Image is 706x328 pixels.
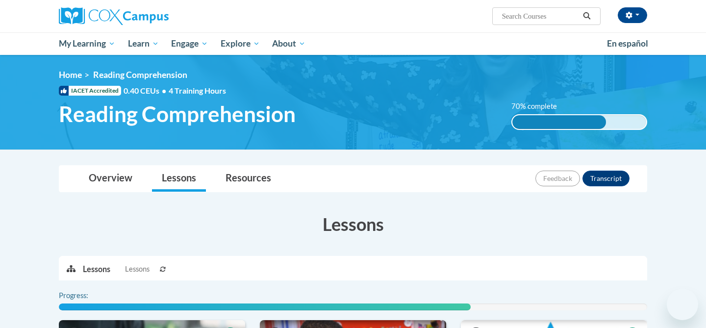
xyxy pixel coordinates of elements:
span: Explore [221,38,260,50]
a: Explore [214,32,266,55]
img: Cox Campus [59,7,169,25]
span: En español [607,38,648,49]
a: About [266,32,312,55]
button: Account Settings [618,7,647,23]
a: Learn [122,32,165,55]
a: En español [601,33,655,54]
a: Home [59,70,82,80]
input: Search Courses [501,10,580,22]
a: Lessons [152,166,206,192]
div: Main menu [44,32,662,55]
span: Learn [128,38,159,50]
div: 70% complete [512,115,606,129]
span: • [162,86,166,95]
span: Lessons [125,264,150,275]
span: IACET Accredited [59,86,121,96]
a: Resources [216,166,281,192]
span: About [272,38,305,50]
span: My Learning [59,38,115,50]
h3: Lessons [59,212,647,236]
a: Engage [165,32,214,55]
span: Reading Comprehension [59,101,296,127]
label: Progress: [59,290,115,301]
p: Lessons [83,264,110,275]
iframe: Button to launch messaging window [667,289,698,320]
label: 70% complete [511,101,568,112]
span: 0.40 CEUs [124,85,169,96]
button: Search [580,10,594,22]
a: Cox Campus [59,7,245,25]
span: Engage [171,38,208,50]
button: Transcript [582,171,630,186]
span: Reading Comprehension [93,70,187,80]
button: Feedback [535,171,580,186]
span: 4 Training Hours [169,86,226,95]
a: My Learning [52,32,122,55]
a: Overview [79,166,142,192]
